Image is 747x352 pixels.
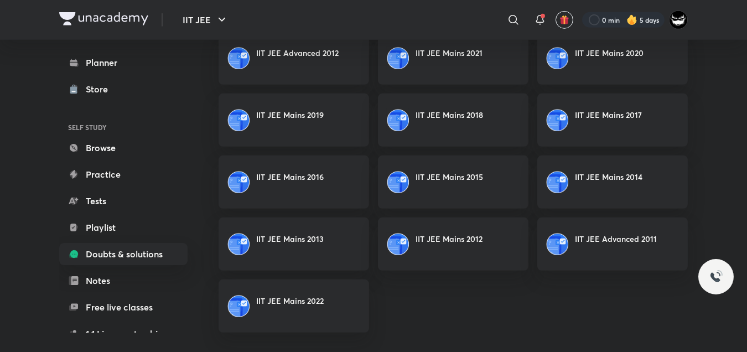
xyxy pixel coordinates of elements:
[416,109,483,121] h6: IIT JEE Mains 2018
[59,270,188,292] a: Notes
[575,109,642,121] h6: IIT JEE Mains 2017
[537,218,688,271] a: IIT JEE Advanced 2011
[219,218,369,271] a: IIT JEE Mains 2013
[546,47,568,69] img: paperset.png
[59,163,188,185] a: Practice
[387,109,409,131] img: paperset.png
[227,171,250,193] img: paperset.png
[59,190,188,212] a: Tests
[387,233,409,255] img: paperset.png
[709,270,723,283] img: ttu
[59,51,188,74] a: Planner
[416,47,483,59] h6: IIT JEE Mains 2021
[387,47,409,69] img: paperset.png
[256,109,324,121] h6: IIT JEE Mains 2019
[176,9,235,31] button: IIT JEE
[219,279,369,333] a: IIT JEE Mains 2022
[59,137,188,159] a: Browse
[59,12,148,25] img: Company Logo
[626,14,637,25] img: streak
[546,109,568,131] img: paperset.png
[559,15,569,25] img: avatar
[378,94,528,147] a: IIT JEE Mains 2018
[227,109,250,131] img: paperset.png
[59,243,188,265] a: Doubts & solutions
[86,82,115,96] div: Store
[256,233,324,245] h6: IIT JEE Mains 2013
[59,296,188,318] a: Free live classes
[227,47,250,69] img: paperset.png
[378,32,528,85] a: IIT JEE Mains 2021
[219,94,369,147] a: IIT JEE Mains 2019
[227,233,250,255] img: paperset.png
[378,218,528,271] a: IIT JEE Mains 2012
[556,11,573,29] button: avatar
[59,216,188,239] a: Playlist
[219,156,369,209] a: IIT JEE Mains 2016
[59,323,188,345] a: 1:1 Live mentorship
[59,12,148,28] a: Company Logo
[227,295,250,317] img: paperset.png
[546,171,568,193] img: paperset.png
[219,32,369,85] a: IIT JEE Advanced 2012
[378,156,528,209] a: IIT JEE Mains 2015
[575,171,642,183] h6: IIT JEE Mains 2014
[537,94,688,147] a: IIT JEE Mains 2017
[256,47,339,59] h6: IIT JEE Advanced 2012
[575,233,657,245] h6: IIT JEE Advanced 2011
[59,78,188,100] a: Store
[416,233,483,245] h6: IIT JEE Mains 2012
[575,47,644,59] h6: IIT JEE Mains 2020
[537,32,688,85] a: IIT JEE Mains 2020
[256,295,324,307] h6: IIT JEE Mains 2022
[537,156,688,209] a: IIT JEE Mains 2014
[416,171,483,183] h6: IIT JEE Mains 2015
[546,233,568,255] img: paperset.png
[387,171,409,193] img: paperset.png
[669,11,688,29] img: ARSH Khan
[59,118,188,137] h6: SELF STUDY
[256,171,324,183] h6: IIT JEE Mains 2016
